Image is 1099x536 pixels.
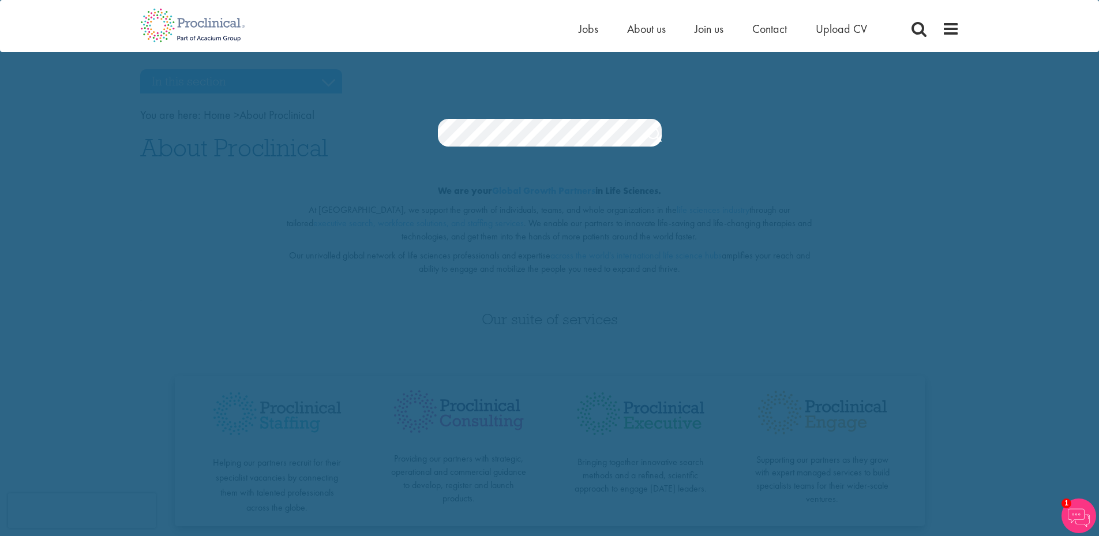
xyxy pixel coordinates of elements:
span: 1 [1062,498,1071,508]
a: Jobs [579,21,598,36]
img: Chatbot [1062,498,1096,533]
a: About us [627,21,666,36]
a: Upload CV [816,21,867,36]
a: Job search submit button [647,125,662,148]
a: Join us [695,21,723,36]
a: Contact [752,21,787,36]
